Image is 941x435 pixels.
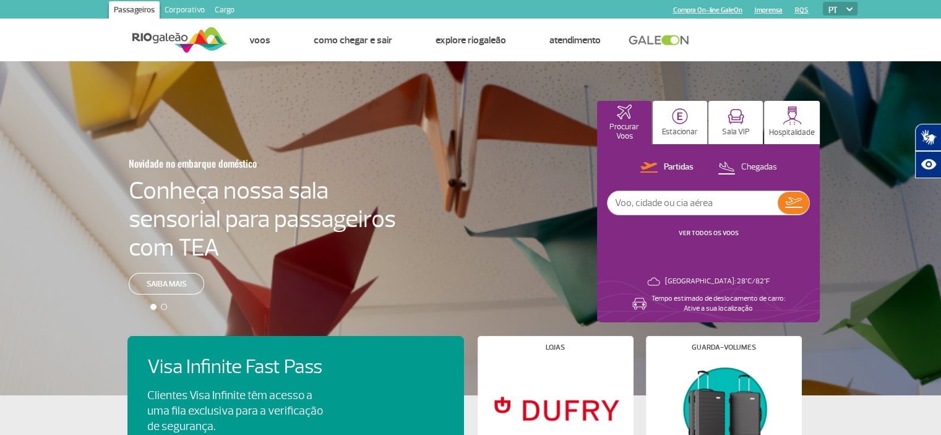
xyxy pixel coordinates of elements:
[617,105,632,119] img: airplaneHomeActive.svg
[597,101,651,144] button: Procurar Voos
[608,191,778,215] input: Voo, cidade ou cia aérea
[147,356,344,379] h4: Visa Infinite Fast Pass
[714,160,781,176] button: Chegadas
[314,34,392,46] a: Como chegar e sair
[728,109,744,124] img: vipRoom.svg
[546,344,565,351] h4: Lojas
[741,162,777,173] p: Chegadas
[653,101,707,144] button: Estacionar
[722,127,750,137] p: Sala VIP
[915,151,941,178] button: Abrir recursos assistivos.
[764,101,820,144] button: Hospitalidade
[672,108,688,124] img: carParkingHome.svg
[673,6,742,14] a: Compra On-line GaleOn
[769,128,815,137] p: Hospitalidade
[210,1,239,21] a: Cargo
[129,150,335,176] h3: Novidade no embarque doméstico
[249,34,270,46] a: Voos
[708,101,763,144] button: Sala VIP
[692,344,756,351] h4: Guarda-volumes
[675,228,742,238] button: VER TODOS OS VOOS
[679,229,739,237] a: VER TODOS OS VOOS
[665,277,770,286] p: [GEOGRAPHIC_DATA]: 28°C/82°F
[147,388,323,434] p: Clientes Visa Infinite têm acesso a uma fila exclusiva para a verificação de segurança.
[160,1,210,21] a: Corporativo
[129,176,396,262] h4: Conheça nossa sala sensorial para passageiros com TEA
[915,124,941,151] button: Abrir tradutor de língua de sinais.
[664,162,694,173] p: Partidas
[795,6,809,14] a: RQS
[129,273,204,295] a: Saiba mais
[915,124,941,178] div: Plugin de acessibilidade da Hand Talk.
[147,356,444,434] a: Visa Infinite Fast PassClientes Visa Infinite têm acesso a uma fila exclusiva para a verificação ...
[436,34,506,46] a: Explore RIOgaleão
[662,127,698,137] p: Estacionar
[783,106,802,125] img: hospitality.svg
[603,123,645,141] p: Procurar Voos
[549,34,601,46] a: Atendimento
[651,294,785,314] p: Tempo estimado de deslocamento de carro: Ative a sua localização
[637,160,697,176] button: Partidas
[755,6,783,14] a: Imprensa
[109,1,160,21] a: Passageiros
